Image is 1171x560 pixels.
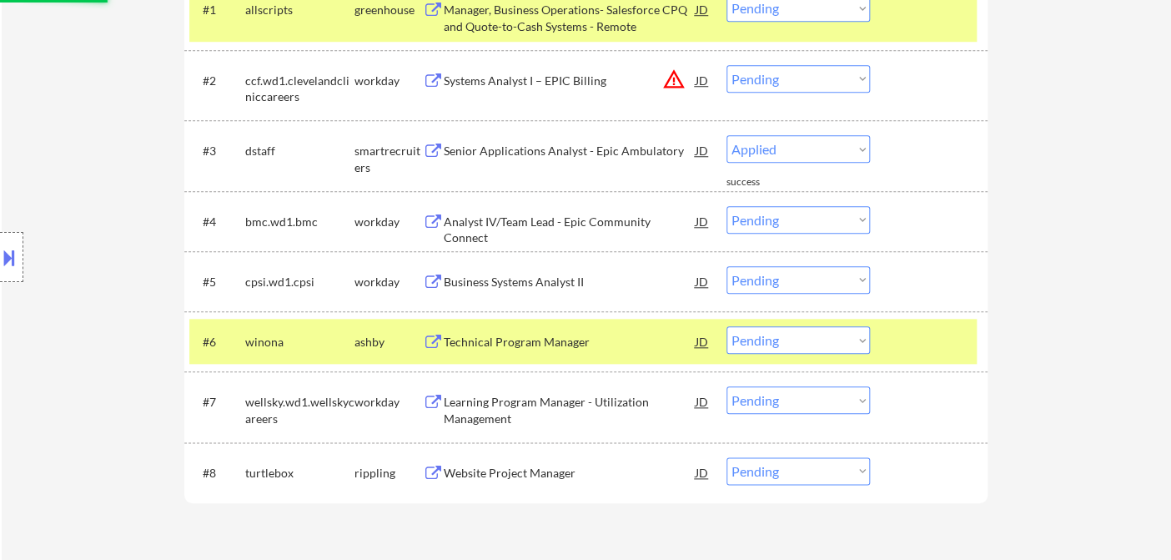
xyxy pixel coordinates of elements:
div: Senior Applications Analyst - Epic Ambulatory [444,143,696,159]
div: wellsky.wd1.wellskycareers [245,394,354,426]
div: workday [354,73,423,89]
div: Analyst IV/Team Lead - Epic Community Connect [444,214,696,246]
div: smartrecruiters [354,143,423,175]
div: JD [694,457,711,487]
div: cpsi.wd1.cpsi [245,274,354,290]
div: #8 [203,465,232,482]
div: #2 [203,73,232,89]
div: workday [354,274,423,290]
div: bmc.wd1.bmc [245,214,354,230]
div: greenhouse [354,2,423,18]
div: Learning Program Manager - Utilization Management [444,394,696,426]
div: allscripts [245,2,354,18]
div: Systems Analyst I – EPIC Billing [444,73,696,89]
div: turtlebox [245,465,354,482]
div: winona [245,334,354,351]
div: ccf.wd1.clevelandcliniccareers [245,73,354,105]
button: warning_amber [662,68,686,91]
div: ashby [354,334,423,351]
div: #1 [203,2,232,18]
div: JD [694,135,711,165]
div: success [726,175,793,189]
div: Technical Program Manager [444,334,696,351]
div: dstaff [245,143,354,159]
div: JD [694,65,711,95]
div: Business Systems Analyst II [444,274,696,290]
div: workday [354,214,423,230]
div: JD [694,326,711,356]
div: JD [694,206,711,236]
div: workday [354,394,423,411]
div: JD [694,386,711,416]
div: Manager, Business Operations- Salesforce CPQ and Quote-to-Cash Systems - Remote [444,2,696,34]
div: rippling [354,465,423,482]
div: JD [694,266,711,296]
div: Website Project Manager [444,465,696,482]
